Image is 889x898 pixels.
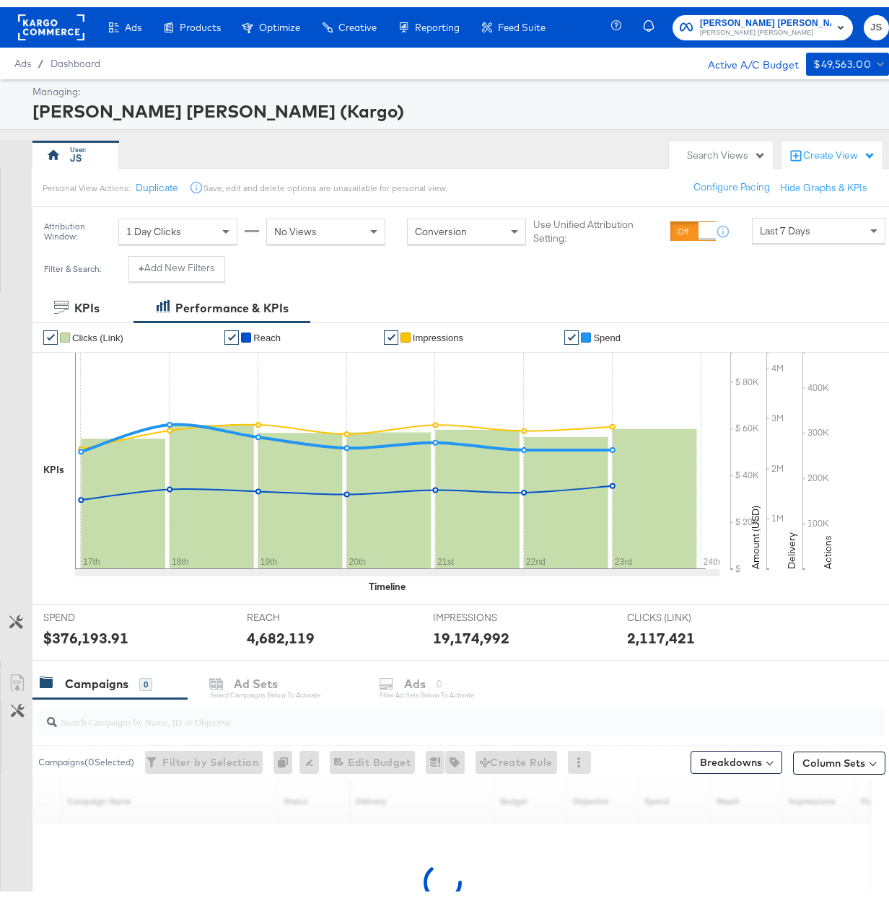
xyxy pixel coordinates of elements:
a: ✔ [224,323,239,338]
text: Amount (USD) [749,498,762,562]
a: ✔ [43,323,58,338]
span: [PERSON_NAME] [PERSON_NAME] [700,20,831,32]
span: No Views [274,218,317,231]
div: Create View [803,141,875,156]
span: Products [180,14,221,26]
span: Clicks (Link) [72,325,123,336]
span: Ads [125,14,141,26]
label: Use Unified Attribution Setting: [533,211,665,237]
div: [PERSON_NAME] [PERSON_NAME] (Kargo) [32,92,885,116]
div: 0 [139,671,152,684]
span: 1 Day Clicks [126,218,181,231]
span: / [31,50,51,62]
div: Timeline [369,573,406,586]
span: REACH [247,604,355,617]
div: $49,563.00 [813,48,871,66]
button: $49,563.00 [806,45,889,69]
button: Hide Graphs & KPIs [780,174,867,188]
div: KPIs [74,293,100,309]
button: Duplicate [136,174,178,188]
span: SPEND [43,604,152,617]
div: Performance & KPIs [175,293,289,309]
span: Optimize [259,14,300,26]
span: Ads [14,50,31,62]
span: Last 7 Days [760,217,810,230]
div: JS [70,144,82,158]
div: Campaigns [65,669,128,685]
button: +Add New Filters [128,249,225,275]
text: Actions [821,528,834,562]
div: 19,174,992 [433,620,509,641]
button: [PERSON_NAME] [PERSON_NAME] (Kargo)[PERSON_NAME] [PERSON_NAME] [673,8,853,33]
div: $376,193.91 [43,620,128,641]
div: 4,682,119 [247,620,315,641]
span: IMPRESSIONS [433,604,541,617]
span: Impressions [413,325,463,336]
div: Active A/C Budget [693,45,799,67]
text: Delivery [785,525,798,562]
span: Creative [338,14,377,26]
span: Reporting [415,14,460,26]
a: Dashboard [51,50,100,62]
div: KPIs [43,456,64,470]
div: 0 [273,744,299,767]
button: Configure Pacing [683,167,780,193]
span: [PERSON_NAME] [PERSON_NAME] (Kargo) [700,9,831,24]
div: Managing: [32,78,885,92]
span: Feed Suite [498,14,546,26]
div: Save, edit and delete options are unavailable for personal view. [203,175,447,187]
a: ✔ [384,323,398,338]
input: Search Campaigns by Name, ID or Objective [57,695,812,723]
button: Breakdowns [691,744,782,767]
button: JS [864,8,889,33]
button: Column Sets [793,744,885,767]
span: Conversion [415,218,467,231]
span: Spend [593,325,621,336]
a: ✔ [564,323,579,338]
div: Filter & Search: [43,257,102,267]
div: Search Views [687,141,766,155]
div: Attribution Window: [43,214,111,234]
span: JS [870,12,883,29]
div: Campaigns ( 0 Selected) [38,749,134,762]
div: Personal View Actions: [43,175,130,187]
div: 2,117,421 [627,620,695,641]
span: Reach [253,325,281,336]
span: CLICKS (LINK) [627,604,735,617]
strong: + [139,254,144,268]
